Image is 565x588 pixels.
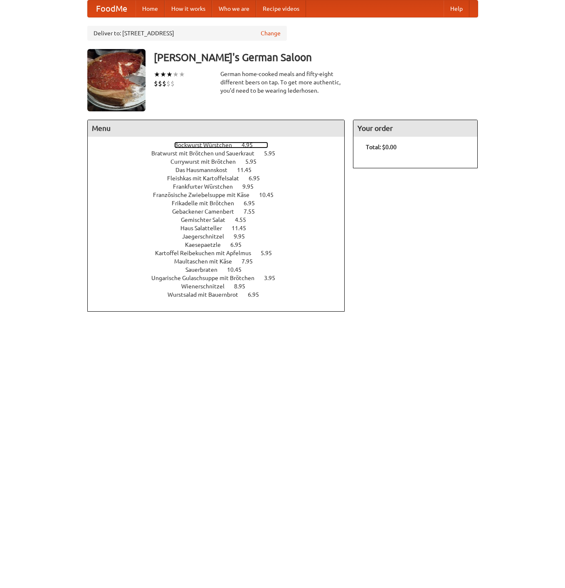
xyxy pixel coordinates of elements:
a: Change [261,29,281,37]
li: $ [158,79,162,88]
span: 8.95 [234,283,254,290]
a: Kaesepaetzle 6.95 [185,241,257,248]
span: 10.45 [259,192,282,198]
span: Frankfurter Würstchen [173,183,241,190]
a: Jaegerschnitzel 9.95 [182,233,260,240]
a: Bratwurst mit Brötchen und Sauerkraut 5.95 [151,150,291,157]
h4: Menu [88,120,345,137]
span: Frikadelle mit Brötchen [172,200,242,207]
span: 5.95 [245,158,265,165]
a: Ungarische Gulaschsuppe mit Brötchen 3.95 [151,275,291,281]
span: Bockwurst Würstchen [174,142,240,148]
span: Kartoffel Reibekuchen mit Apfelmus [155,250,259,256]
li: ★ [173,70,179,79]
span: 11.45 [232,225,254,231]
b: Total: $0.00 [366,144,397,150]
span: 3.95 [264,275,284,281]
a: Recipe videos [256,0,306,17]
a: Haus Salatteller 11.45 [180,225,262,231]
li: ★ [154,70,160,79]
span: Sauerbraten [185,266,226,273]
span: Das Hausmannskost [175,167,236,173]
a: Wienerschnitzel 8.95 [181,283,261,290]
span: 5.95 [261,250,280,256]
span: Jaegerschnitzel [182,233,232,240]
a: Das Hausmannskost 11.45 [175,167,267,173]
span: 6.95 [244,200,263,207]
a: Kartoffel Reibekuchen mit Apfelmus 5.95 [155,250,287,256]
span: Haus Salatteller [180,225,230,231]
div: German home-cooked meals and fifty-eight different beers on tap. To get more authentic, you'd nee... [220,70,345,95]
li: ★ [179,70,185,79]
span: Kaesepaetzle [185,241,229,248]
a: Bockwurst Würstchen 4.95 [174,142,268,148]
li: ★ [160,70,166,79]
span: Fleishkas mit Kartoffelsalat [167,175,247,182]
span: 9.95 [234,233,253,240]
span: Gebackener Camenbert [172,208,242,215]
a: How it works [165,0,212,17]
a: Sauerbraten 10.45 [185,266,257,273]
span: Gemischter Salat [181,217,234,223]
img: angular.jpg [87,49,146,111]
span: 7.55 [244,208,263,215]
a: Französische Zwiebelsuppe mit Käse 10.45 [153,192,289,198]
span: 6.95 [230,241,250,248]
a: Currywurst mit Brötchen 5.95 [170,158,272,165]
span: Wienerschnitzel [181,283,233,290]
div: Deliver to: [STREET_ADDRESS] [87,26,287,41]
a: Maultaschen mit Käse 7.95 [174,258,268,265]
a: Frankfurter Würstchen 9.95 [173,183,269,190]
h4: Your order [353,120,477,137]
a: Fleishkas mit Kartoffelsalat 6.95 [167,175,275,182]
a: Frikadelle mit Brötchen 6.95 [172,200,270,207]
a: Home [136,0,165,17]
li: $ [170,79,175,88]
span: Bratwurst mit Brötchen und Sauerkraut [151,150,263,157]
span: 6.95 [248,291,267,298]
a: Gemischter Salat 4.55 [181,217,262,223]
li: ★ [166,70,173,79]
a: FoodMe [88,0,136,17]
span: 6.95 [249,175,268,182]
span: Französische Zwiebelsuppe mit Käse [153,192,258,198]
li: $ [154,79,158,88]
a: Gebackener Camenbert 7.55 [172,208,270,215]
span: 9.95 [242,183,262,190]
span: Wurstsalad mit Bauernbrot [168,291,247,298]
a: Help [444,0,469,17]
li: $ [162,79,166,88]
span: 7.95 [242,258,261,265]
span: 10.45 [227,266,250,273]
a: Wurstsalad mit Bauernbrot 6.95 [168,291,274,298]
li: $ [166,79,170,88]
span: Maultaschen mit Käse [174,258,240,265]
span: 4.95 [242,142,261,148]
span: 11.45 [237,167,260,173]
h3: [PERSON_NAME]'s German Saloon [154,49,478,66]
span: 4.55 [235,217,254,223]
span: 5.95 [264,150,284,157]
a: Who we are [212,0,256,17]
span: Currywurst mit Brötchen [170,158,244,165]
span: Ungarische Gulaschsuppe mit Brötchen [151,275,263,281]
